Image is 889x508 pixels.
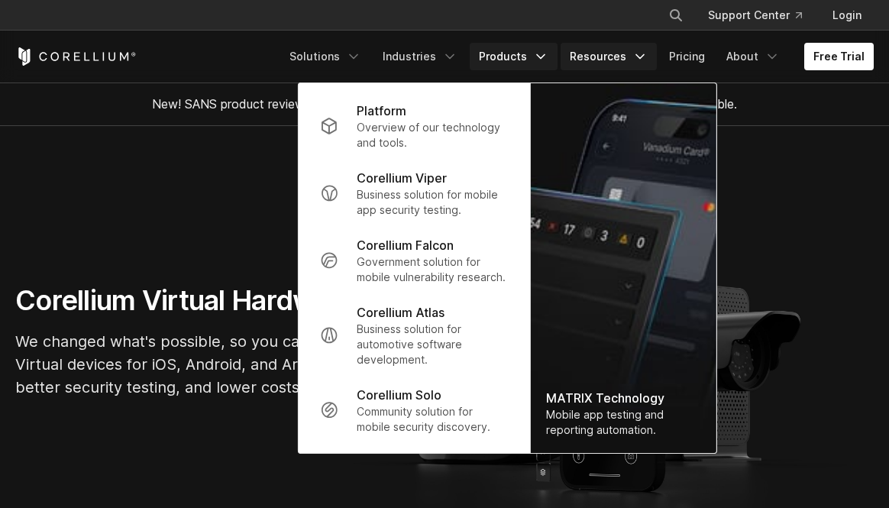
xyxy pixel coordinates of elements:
p: Corellium Falcon [357,236,454,254]
a: Industries [373,43,467,70]
a: Pricing [660,43,714,70]
p: Corellium Viper [357,169,447,187]
a: Free Trial [804,43,874,70]
a: Solutions [280,43,370,70]
button: Search [662,2,690,29]
a: MATRIX Technology Mobile app testing and reporting automation. [531,83,716,453]
h1: Corellium Virtual Hardware [15,283,474,318]
img: Matrix_WebNav_1x [531,83,716,453]
a: About [717,43,789,70]
p: Community solution for mobile security discovery. [357,404,509,435]
a: Login [820,2,874,29]
div: Navigation Menu [650,2,874,29]
p: Platform [357,102,406,120]
p: Corellium Atlas [357,303,444,322]
a: Corellium Home [15,47,137,66]
p: Business solution for mobile app security testing. [357,187,509,218]
div: MATRIX Technology [546,389,701,407]
span: New! SANS product review now available. [152,96,737,112]
a: Resources [561,43,657,70]
a: Corellium Atlas Business solution for automotive software development. [308,294,521,377]
a: Products [470,43,558,70]
p: Business solution for automotive software development. [357,322,509,367]
p: Government solution for mobile vulnerability research. [357,254,509,285]
a: Corellium Viper Business solution for mobile app security testing. [308,160,521,227]
p: Corellium Solo [357,386,441,404]
div: Navigation Menu [280,43,874,70]
a: Support Center [696,2,814,29]
a: Corellium Solo Community solution for mobile security discovery. [308,377,521,444]
a: Corellium Falcon Government solution for mobile vulnerability research. [308,227,521,294]
p: We changed what's possible, so you can build what's next. Virtual devices for iOS, Android, and A... [15,330,474,399]
div: Mobile app testing and reporting automation. [546,407,701,438]
p: Overview of our technology and tools. [357,120,509,150]
a: Platform Overview of our technology and tools. [308,92,521,160]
